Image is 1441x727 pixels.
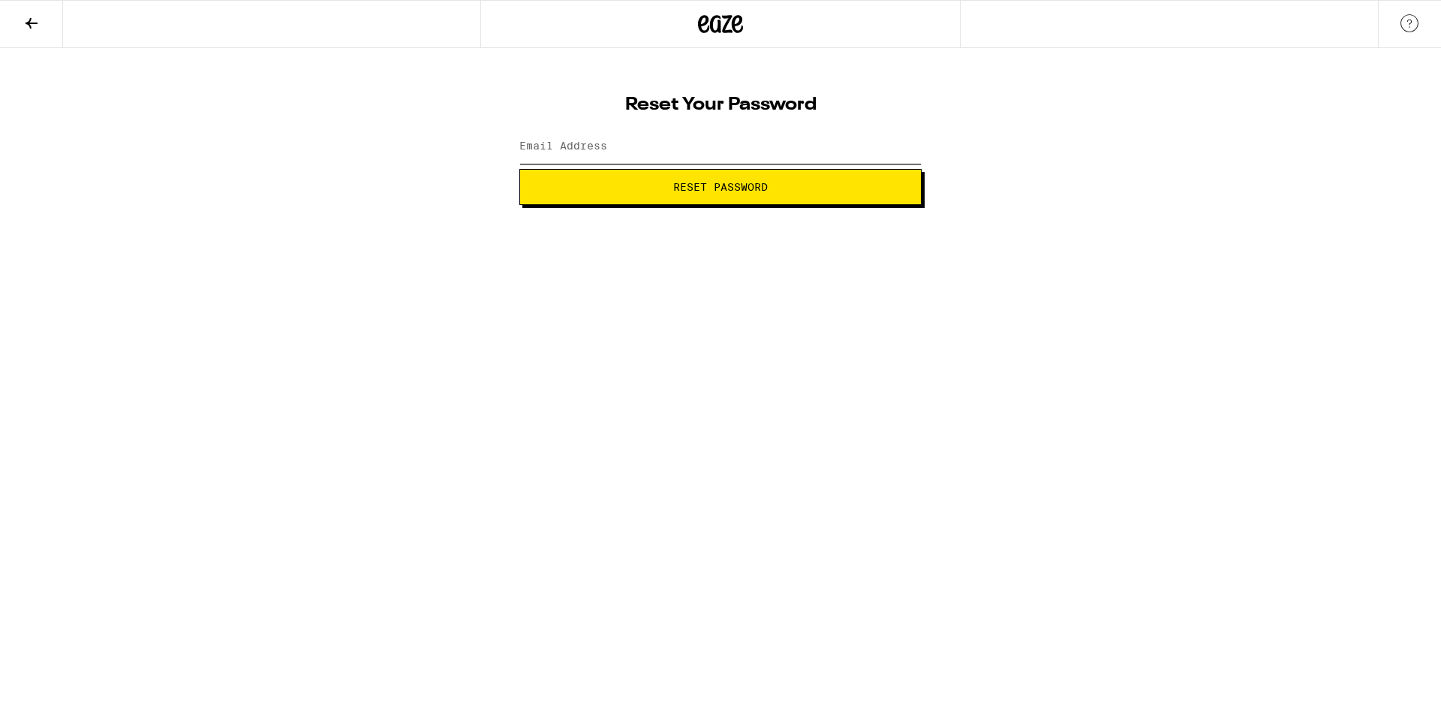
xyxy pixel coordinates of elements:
h1: Reset Your Password [519,96,922,114]
span: Reset Password [673,182,768,192]
span: Hi. Need any help? [9,11,108,23]
button: Reset Password [519,169,922,205]
label: Email Address [519,140,607,152]
input: Email Address [519,130,922,164]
